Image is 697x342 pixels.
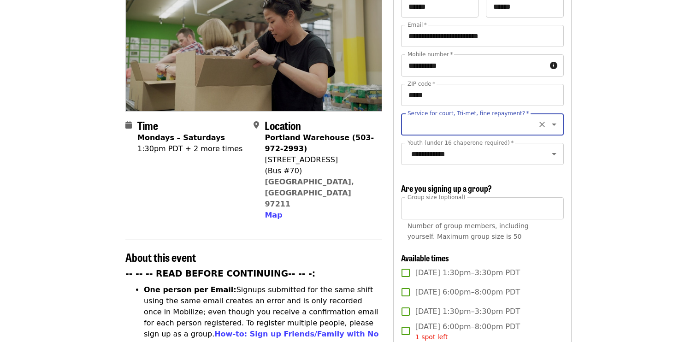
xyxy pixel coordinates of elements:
label: ZIP code [408,81,435,87]
span: Number of group members, including yourself. Maximum group size is 50 [408,222,529,240]
button: Open [548,118,561,131]
span: [DATE] 1:30pm–3:30pm PDT [415,267,520,278]
button: Open [548,147,561,160]
input: [object Object] [401,197,564,219]
strong: One person per Email: [144,285,236,294]
i: map-marker-alt icon [254,121,259,130]
label: Youth (under 16 chaperone required) [408,140,514,146]
span: [DATE] 6:00pm–8:00pm PDT [415,321,520,342]
label: Service for court, Tri-met, fine repayment? [408,111,529,116]
span: Location [265,117,301,133]
span: Are you signing up a group? [401,182,492,194]
a: [GEOGRAPHIC_DATA], [GEOGRAPHIC_DATA] 97211 [265,177,354,208]
input: Email [401,25,564,47]
span: [DATE] 6:00pm–8:00pm PDT [415,287,520,298]
span: Time [137,117,158,133]
input: Mobile number [401,54,546,77]
span: Available times [401,252,449,264]
span: About this event [125,249,196,265]
button: Map [265,210,282,221]
label: Mobile number [408,52,453,57]
span: Group size (optional) [408,194,465,200]
i: circle-info icon [550,61,557,70]
div: [STREET_ADDRESS] [265,154,374,165]
strong: Portland Warehouse (503-972-2993) [265,133,374,153]
label: Email [408,22,427,28]
div: (Bus #70) [265,165,374,177]
span: [DATE] 1:30pm–3:30pm PDT [415,306,520,317]
strong: -- -- -- READ BEFORE CONTINUING-- -- -: [125,269,315,278]
i: calendar icon [125,121,132,130]
strong: Mondays – Saturdays [137,133,225,142]
input: ZIP code [401,84,564,106]
span: 1 spot left [415,333,448,341]
button: Clear [536,118,549,131]
span: Map [265,211,282,219]
div: 1:30pm PDT + 2 more times [137,143,242,154]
